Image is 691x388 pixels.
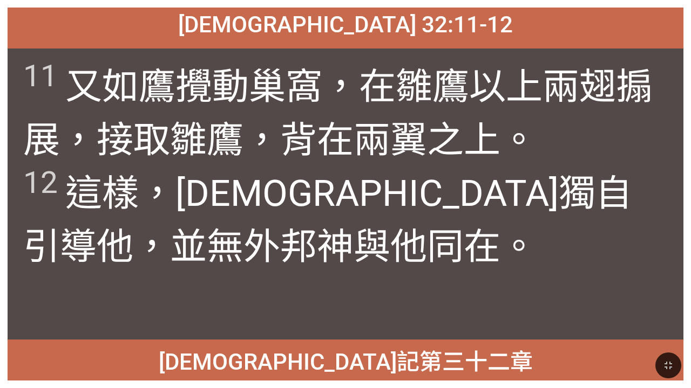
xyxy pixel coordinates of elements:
wh7363: 展 [23,119,632,268]
wh7064: ，在雛鷹 [23,65,653,268]
wh5782: 巢窩 [23,65,653,268]
wh5404: 攪動 [23,65,653,268]
sup: 11 [23,58,58,94]
wh84: 之上。 這樣，[DEMOGRAPHIC_DATA] [23,119,632,268]
span: [DEMOGRAPHIC_DATA] 32:11-12 [178,11,513,38]
wh3947: 雛鷹，背在 [23,119,632,268]
wh1469: 以上兩翅 [23,65,653,268]
wh5375: 兩翼 [23,119,632,268]
wh3671: 搧 [23,65,653,268]
wh410: 與他同在。 [354,225,537,268]
wh910: 引導 [23,225,537,268]
wh5236: 神 [317,225,537,268]
wh3068: 獨自 [23,172,632,268]
wh6566: ，接取 [23,119,632,268]
span: 又如鷹 [23,57,668,270]
wh5148: 他，並無外邦 [97,225,537,268]
sup: 12 [23,164,58,200]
